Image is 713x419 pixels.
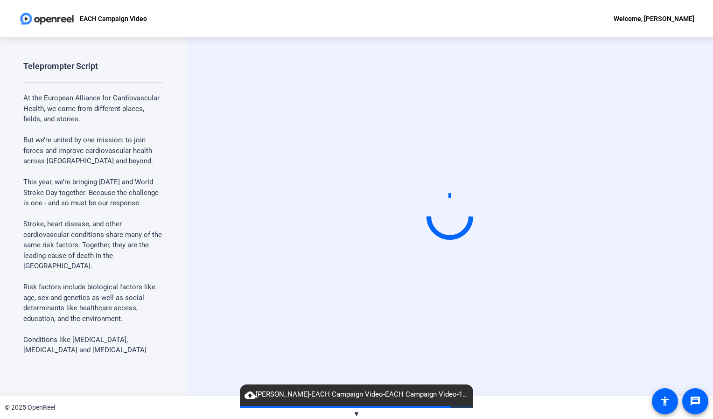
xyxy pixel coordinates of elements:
div: Teleprompter Script [23,61,98,72]
span: ▼ [353,410,360,418]
mat-icon: message [690,396,701,407]
mat-icon: accessibility [659,396,671,407]
p: Risk factors include biological factors like age, sex and genetics as well as social determinants... [23,282,163,324]
p: At the European Alliance for Cardiovascular Health, we come from different places, fields, and st... [23,93,163,125]
p: Stroke, heart disease, and other cardiovascular conditions share many of the same risk factors. T... [23,219,163,272]
img: OpenReel logo [19,9,75,28]
span: [PERSON_NAME]-EACH Campaign Video-EACH Campaign Video-1755608641780-webcam [240,389,473,400]
mat-icon: cloud_upload [245,390,256,401]
p: EACH Campaign Video [80,13,147,24]
p: But we’re united by one mission: to join forces and improve cardiovascular health across [GEOGRAP... [23,135,163,167]
div: Welcome, [PERSON_NAME] [614,13,694,24]
div: © 2025 OpenReel [5,403,55,412]
p: This year, we’re bringing [DATE] and World Stroke Day together. Because the challenge is one - an... [23,177,163,209]
p: Conditions like [MEDICAL_DATA], [MEDICAL_DATA] and [MEDICAL_DATA] raise the risk of both stroke a... [23,335,163,377]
